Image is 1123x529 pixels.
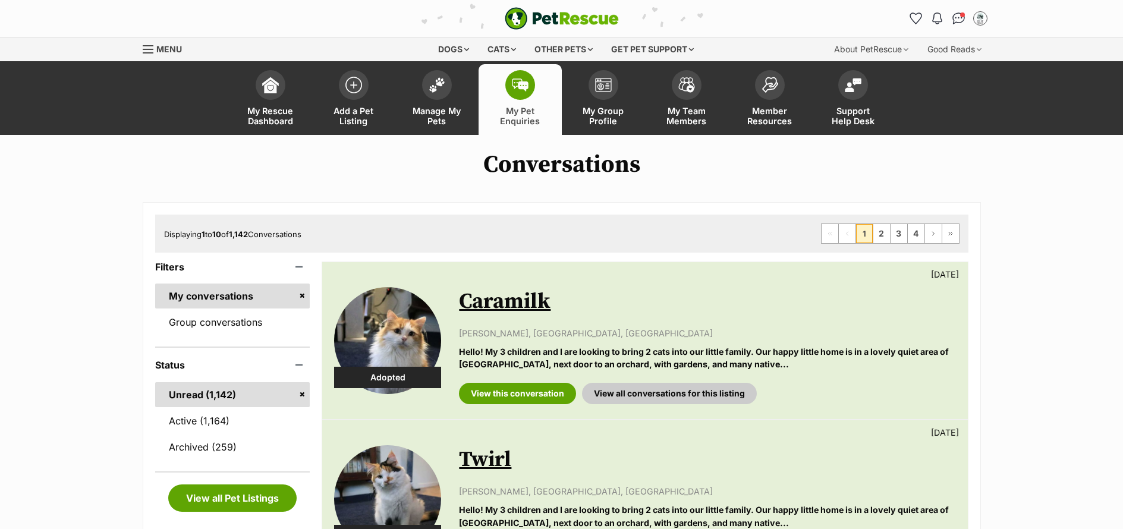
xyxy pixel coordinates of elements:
[410,106,464,126] span: Manage My Pets
[155,408,310,433] a: Active (1,164)
[345,77,362,93] img: add-pet-listing-icon-0afa8454b4691262ce3f59096e99ab1cd57d4a30225e0717b998d2c9b9846f56.svg
[562,64,645,135] a: My Group Profile
[925,224,942,243] a: Next page
[595,78,612,92] img: group-profile-icon-3fa3cf56718a62981997c0bc7e787c4b2cf8bcc04b72c1350f741eb67cf2f40e.svg
[155,262,310,272] header: Filters
[155,434,310,459] a: Archived (259)
[908,224,924,243] a: Page 4
[577,106,630,126] span: My Group Profile
[811,64,895,135] a: Support Help Desk
[334,287,441,394] img: Caramilk
[928,9,947,28] button: Notifications
[645,64,728,135] a: My Team Members
[430,37,477,61] div: Dogs
[907,9,926,28] a: Favourites
[429,77,445,93] img: manage-my-pets-icon-02211641906a0b7f246fdf0571729dbe1e7629f14944591b6c1af311fb30b64b.svg
[155,284,310,308] a: My conversations
[660,106,713,126] span: My Team Members
[459,503,955,529] p: Hello! My 3 children and I are looking to bring 2 cats into our little family. Our happy little h...
[891,224,907,243] a: Page 3
[845,78,861,92] img: help-desk-icon-fdf02630f3aa405de69fd3d07c3f3aa587a6932b1a1747fa1d2bba05be0121f9.svg
[952,12,965,24] img: chat-41dd97257d64d25036548639549fe6c8038ab92f7586957e7f3b1b290dea8141.svg
[839,224,855,243] span: Previous page
[949,9,968,28] a: Conversations
[327,106,380,126] span: Add a Pet Listing
[822,224,838,243] span: First page
[505,7,619,30] img: logo-e224e6f780fb5917bec1dbf3a21bbac754714ae5b6737aabdf751b685950b380.svg
[919,37,990,61] div: Good Reads
[762,77,778,93] img: member-resources-icon-8e73f808a243e03378d46382f2149f9095a855e16c252ad45f914b54edf8863c.svg
[459,485,955,497] p: [PERSON_NAME], [GEOGRAPHIC_DATA], [GEOGRAPHIC_DATA]
[826,106,880,126] span: Support Help Desk
[493,106,547,126] span: My Pet Enquiries
[479,64,562,135] a: My Pet Enquiries
[728,64,811,135] a: Member Resources
[312,64,395,135] a: Add a Pet Listing
[155,360,310,370] header: Status
[971,9,990,28] button: My account
[155,310,310,335] a: Group conversations
[931,268,959,281] p: [DATE]
[229,229,248,239] strong: 1,142
[168,484,297,512] a: View all Pet Listings
[942,224,959,243] a: Last page
[743,106,797,126] span: Member Resources
[156,44,182,54] span: Menu
[459,446,511,473] a: Twirl
[678,77,695,93] img: team-members-icon-5396bd8760b3fe7c0b43da4ab00e1e3bb1a5d9ba89233759b79545d2d3fc5d0d.svg
[479,37,524,61] div: Cats
[334,367,441,388] div: Adopted
[459,288,551,315] a: Caramilk
[907,9,990,28] ul: Account quick links
[526,37,601,61] div: Other pets
[603,37,702,61] div: Get pet support
[143,37,190,59] a: Menu
[974,12,986,24] img: Belle Vie Animal Rescue profile pic
[932,12,942,24] img: notifications-46538b983faf8c2785f20acdc204bb7945ddae34d4c08c2a6579f10ce5e182be.svg
[229,64,312,135] a: My Rescue Dashboard
[459,345,955,371] p: Hello! My 3 children and I are looking to bring 2 cats into our little family. Our happy little h...
[164,229,301,239] span: Displaying to of Conversations
[931,426,959,439] p: [DATE]
[262,77,279,93] img: dashboard-icon-eb2f2d2d3e046f16d808141f083e7271f6b2e854fb5c12c21221c1fb7104beca.svg
[244,106,297,126] span: My Rescue Dashboard
[512,78,529,92] img: pet-enquiries-icon-7e3ad2cf08bfb03b45e93fb7055b45f3efa6380592205ae92323e6603595dc1f.svg
[202,229,205,239] strong: 1
[821,223,960,244] nav: Pagination
[459,383,576,404] a: View this conversation
[212,229,221,239] strong: 10
[826,37,917,61] div: About PetRescue
[873,224,890,243] a: Page 2
[155,382,310,407] a: Unread (1,142)
[505,7,619,30] a: PetRescue
[582,383,757,404] a: View all conversations for this listing
[856,224,873,243] span: Page 1
[395,64,479,135] a: Manage My Pets
[459,327,955,339] p: [PERSON_NAME], [GEOGRAPHIC_DATA], [GEOGRAPHIC_DATA]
